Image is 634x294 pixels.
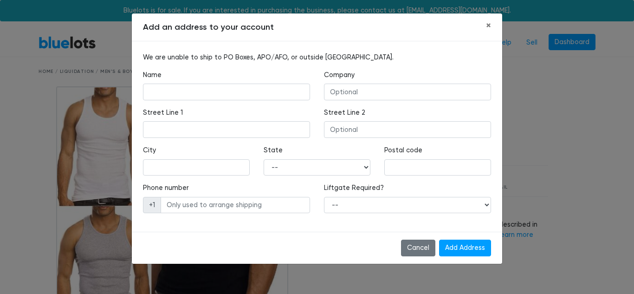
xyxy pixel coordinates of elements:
[143,145,156,156] label: City
[143,183,189,193] label: Phone number
[324,121,491,138] input: Optional
[384,145,422,156] label: Postal code
[439,240,491,256] input: Add Address
[324,183,384,193] label: Liftgate Required?
[143,52,491,63] p: We are unable to ship to PO Boxes, APO/AFO, or outside [GEOGRAPHIC_DATA].
[161,197,310,214] input: Only used to arrange shipping
[264,145,283,156] label: State
[401,240,435,256] button: Cancel
[324,84,491,100] input: Optional
[143,21,274,33] h5: Add an address to your account
[143,197,161,214] span: +1
[324,108,365,118] label: Street Line 2
[143,70,162,80] label: Name
[143,108,183,118] label: Street Line 1
[324,70,355,80] label: Company
[479,13,498,39] button: Close
[486,20,491,32] span: ×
